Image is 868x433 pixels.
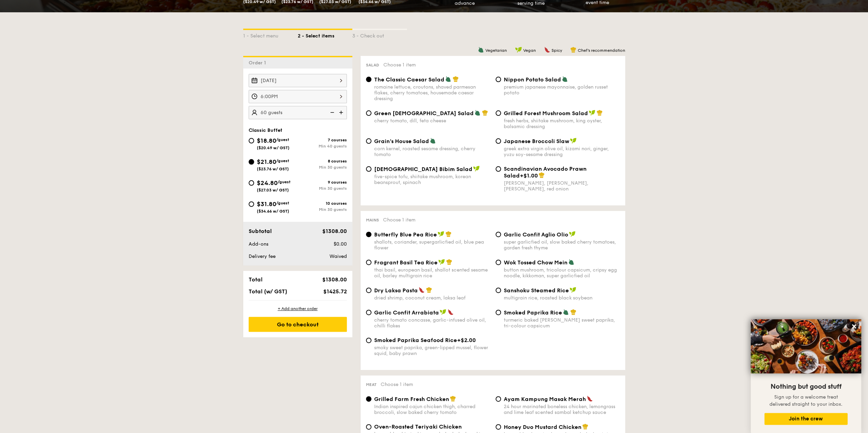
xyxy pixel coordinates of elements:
[496,260,501,265] input: Wok Tossed Chow Meinbutton mushroom, tricolour capsicum, cripsy egg noodle, kikkoman, super garli...
[366,382,377,387] span: Meat
[504,309,562,316] span: Smoked Paprika Rice
[446,259,452,265] img: icon-chef-hat.a58ddaea.svg
[496,396,501,402] input: Ayam Kampung Masak Merah24 hour marinated boneless chicken, lemongrass and lime leaf scented samb...
[366,77,371,82] input: The Classic Caesar Saladromaine lettuce, croutons, shaved parmesan flakes, cherry tomatoes, house...
[769,394,842,407] span: Sign up for a welcome treat delivered straight to your inbox.
[496,310,501,315] input: Smoked Paprika Riceturmeric baked [PERSON_NAME] sweet paprika, tri-colour capsicum
[374,423,462,430] span: Oven-Roasted Teriyaki Chicken
[474,110,481,116] img: icon-vegetarian.fe4039eb.svg
[374,317,490,329] div: cherry tomato concasse, garlic-infused olive oil, chilli flakes
[257,188,289,192] span: ($27.03 w/ GST)
[523,48,536,53] span: Vegan
[418,287,425,293] img: icon-spicy.37a8142b.svg
[249,159,254,165] input: $21.80/guest($23.76 w/ GST)8 coursesMin 30 guests
[249,253,276,259] span: Delivery fee
[551,48,562,53] span: Spicy
[257,158,276,166] span: $21.80
[374,345,490,356] div: smoky sweet paprika, green-lipped mussel, flower squid, baby prawn
[504,317,620,329] div: turmeric baked [PERSON_NAME] sweet paprika, tri-colour capsicum
[276,137,289,142] span: /guest
[323,288,347,295] span: $1425.72
[568,259,574,265] img: icon-vegetarian.fe4039eb.svg
[249,306,347,311] div: + Add another order
[485,48,507,53] span: Vegetarian
[298,165,347,170] div: Min 30 guests
[381,382,413,387] span: Choose 1 item
[374,84,490,102] div: romaine lettuce, croutons, shaved parmesan flakes, cherry tomatoes, housemade caesar dressing
[366,138,371,144] input: Grain's House Saladcorn kernel, roasted sesame dressing, cherry tomato
[352,30,407,40] div: 3 - Check out
[570,138,577,144] img: icon-vegan.f8ff3823.svg
[764,413,848,425] button: Join the crew
[374,239,490,251] div: shallots, coriander, supergarlicfied oil, blue pea flower
[496,138,501,144] input: Japanese Broccoli Slawgreek extra virgin olive oil, kizami nori, ginger, yuzu soy-sesame dressing
[374,76,444,83] span: The Classic Caesar Salad
[504,76,561,83] span: Nippon Potato Salad
[374,337,457,343] span: Smoked Paprika Seafood Rice
[298,186,347,191] div: Min 30 guests
[257,209,289,214] span: ($34.66 w/ GST)
[445,76,451,82] img: icon-vegetarian.fe4039eb.svg
[426,287,432,293] img: icon-chef-hat.a58ddaea.svg
[257,145,290,150] span: ($20.49 w/ GST)
[374,404,490,415] div: Indian inspired cajun chicken thigh, charred broccoli, slow baked cherry tomato
[276,158,289,163] span: /guest
[582,423,588,430] img: icon-chef-hat.a58ddaea.svg
[298,138,347,142] div: 7 courses
[249,180,254,186] input: $24.80/guest($27.03 w/ GST)9 coursesMin 30 guests
[243,30,298,40] div: 1 - Select menu
[298,207,347,212] div: Min 30 guests
[504,231,568,238] span: Garlic Confit Aglio Olio
[570,287,576,293] img: icon-vegan.f8ff3823.svg
[374,259,438,266] span: Fragrant Basil Tea Rice
[587,396,593,402] img: icon-spicy.37a8142b.svg
[333,241,347,247] span: $0.00
[563,309,569,315] img: icon-vegetarian.fe4039eb.svg
[504,424,582,430] span: Honey Duo Mustard Chicken
[249,201,254,207] input: $31.80/guest($34.66 w/ GST)10 coursesMin 30 guests
[562,76,568,82] img: icon-vegetarian.fe4039eb.svg
[438,231,444,237] img: icon-vegan.f8ff3823.svg
[520,172,538,179] span: +$1.00
[249,276,263,283] span: Total
[578,48,625,53] span: Chef's recommendation
[366,218,379,222] span: Mains
[496,424,501,430] input: Honey Duo Mustard Chickenhouse-blend mustard, maple soy baked potato, parsley
[366,110,371,116] input: Green [DEMOGRAPHIC_DATA] Saladcherry tomato, dill, feta cheese
[374,146,490,157] div: corn kernel, roasted sesame dressing, cherry tomato
[751,319,861,373] img: DSC07876-Edit02-Large.jpeg
[249,317,347,332] div: Go to checkout
[278,180,291,184] span: /guest
[257,167,289,171] span: ($23.76 w/ GST)
[366,232,371,237] input: Butterfly Blue Pea Riceshallots, coriander, supergarlicfied oil, blue pea flower
[478,47,484,53] img: icon-vegetarian.fe4039eb.svg
[504,118,620,129] div: fresh herbs, shiitake mushroom, king oyster, balsamic dressing
[366,396,371,402] input: Grilled Farm Fresh ChickenIndian inspired cajun chicken thigh, charred broccoli, slow baked cherr...
[504,146,620,157] div: greek extra virgin olive oil, kizami nori, ginger, yuzu soy-sesame dressing
[570,47,576,53] img: icon-chef-hat.a58ddaea.svg
[374,295,490,301] div: dried shrimp, coconut cream, laksa leaf
[445,231,452,237] img: icon-chef-hat.a58ddaea.svg
[597,110,603,116] img: icon-chef-hat.a58ddaea.svg
[249,241,268,247] span: Add-ons
[473,166,480,172] img: icon-vegan.f8ff3823.svg
[504,295,620,301] div: multigrain rice, roasted black soybean
[374,118,490,124] div: cherry tomato, dill, feta cheese
[374,166,472,172] span: [DEMOGRAPHIC_DATA] Bibim Salad
[453,76,459,82] img: icon-chef-hat.a58ddaea.svg
[383,217,415,223] span: Choose 1 item
[249,90,347,103] input: Event time
[374,396,449,402] span: Grilled Farm Fresh Chicken
[329,253,347,259] span: Waived
[374,138,429,144] span: Grain's House Salad
[322,276,347,283] span: $1308.00
[504,84,620,96] div: premium japanese mayonnaise, golden russet potato
[496,166,501,172] input: Scandinavian Avocado Prawn Salad+$1.00[PERSON_NAME], [PERSON_NAME], [PERSON_NAME], red onion
[337,106,347,119] img: icon-add.58712e84.svg
[569,231,576,237] img: icon-vegan.f8ff3823.svg
[770,383,841,391] span: Nothing but good stuff
[374,110,474,117] span: Green [DEMOGRAPHIC_DATA] Salad
[450,396,456,402] img: icon-chef-hat.a58ddaea.svg
[447,309,454,315] img: icon-spicy.37a8142b.svg
[457,337,476,343] span: +$2.00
